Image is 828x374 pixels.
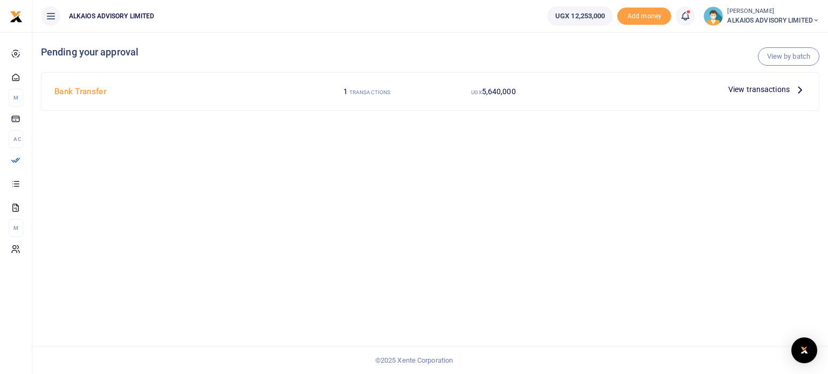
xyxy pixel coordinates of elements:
a: Add money [617,11,671,19]
small: TRANSACTIONS [349,89,390,95]
a: View by batch [758,47,819,66]
li: Ac [9,130,23,148]
div: Open Intercom Messenger [791,337,817,363]
li: Wallet ballance [543,6,617,26]
li: Toup your wallet [617,8,671,25]
small: UGX [471,89,481,95]
span: UGX 12,253,000 [555,11,605,22]
li: M [9,219,23,237]
a: UGX 12,253,000 [547,6,613,26]
li: M [9,89,23,107]
span: View transactions [728,83,790,95]
span: 5,640,000 [482,87,516,96]
span: ALKAIOS ADVISORY LIMITED [65,11,158,21]
span: ALKAIOS ADVISORY LIMITED [727,16,819,25]
h4: Bank Transfer [54,86,299,97]
span: Add money [617,8,671,25]
a: profile-user [PERSON_NAME] ALKAIOS ADVISORY LIMITED [703,6,819,26]
span: 1 [343,87,348,96]
img: profile-user [703,6,723,26]
img: logo-small [10,10,23,23]
a: logo-small logo-large logo-large [10,12,23,20]
h4: Pending your approval [41,46,819,58]
small: [PERSON_NAME] [727,7,819,16]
